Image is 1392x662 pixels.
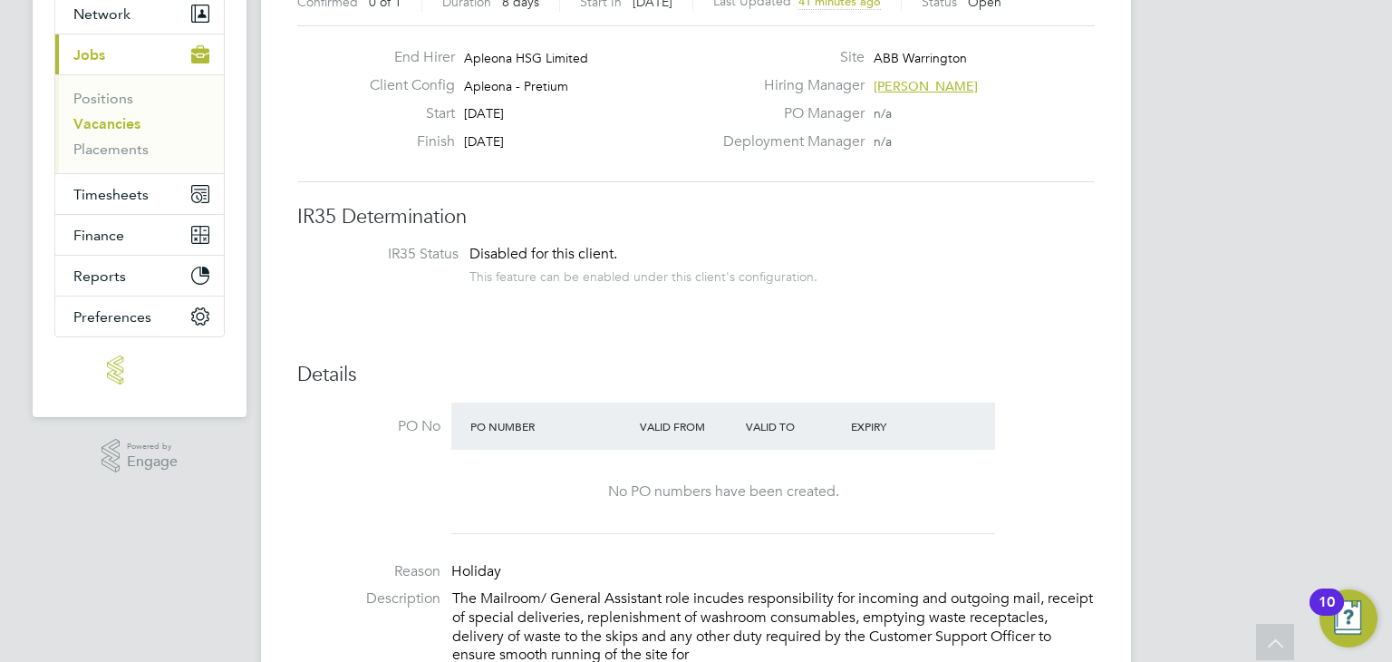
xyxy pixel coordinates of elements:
button: Preferences [55,297,224,336]
a: Powered byEngage [101,439,179,473]
span: Finance [73,227,124,244]
label: Description [297,589,440,608]
button: Timesheets [55,174,224,214]
div: Jobs [55,74,224,173]
a: Placements [73,141,149,158]
div: 10 [1319,602,1335,626]
span: Apleona - Pretium [464,78,568,94]
span: ABB Warrington [874,50,967,66]
span: Preferences [73,308,151,326]
div: This feature can be enabled under this client's configuration. [469,264,817,285]
div: No PO numbers have been created. [469,482,977,501]
span: n/a [874,105,892,122]
label: Start [355,104,455,123]
label: Hiring Manager [712,76,865,95]
span: [DATE] [464,133,504,150]
div: Valid From [635,410,741,443]
span: Holiday [451,562,501,580]
label: Client Config [355,76,455,95]
span: Powered by [127,439,178,454]
span: Reports [73,268,126,285]
span: [PERSON_NAME] [874,78,978,94]
a: Go to home page [54,355,225,385]
div: Expiry [846,410,952,443]
span: [DATE] [464,105,504,122]
span: Timesheets [73,186,149,203]
img: invictus-group-logo-retina.png [107,355,172,385]
label: Site [712,48,865,67]
span: Disabled for this client. [469,245,617,263]
button: Jobs [55,34,224,74]
span: Network [73,5,130,23]
label: Finish [355,132,455,151]
label: Reason [297,562,440,581]
button: Open Resource Center, 10 new notifications [1319,589,1377,647]
label: IR35 Status [315,245,459,264]
a: Vacancies [73,115,140,132]
span: Apleona HSG Limited [464,50,588,66]
a: Positions [73,90,133,107]
label: PO Manager [712,104,865,123]
span: Engage [127,454,178,470]
button: Reports [55,256,224,296]
span: Jobs [73,46,105,63]
button: Finance [55,215,224,255]
label: PO No [297,417,440,436]
h3: Details [297,362,1095,388]
span: n/a [874,133,892,150]
label: Deployment Manager [712,132,865,151]
div: Valid To [741,410,847,443]
h3: IR35 Determination [297,204,1095,230]
label: End Hirer [355,48,455,67]
div: PO Number [466,410,635,443]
